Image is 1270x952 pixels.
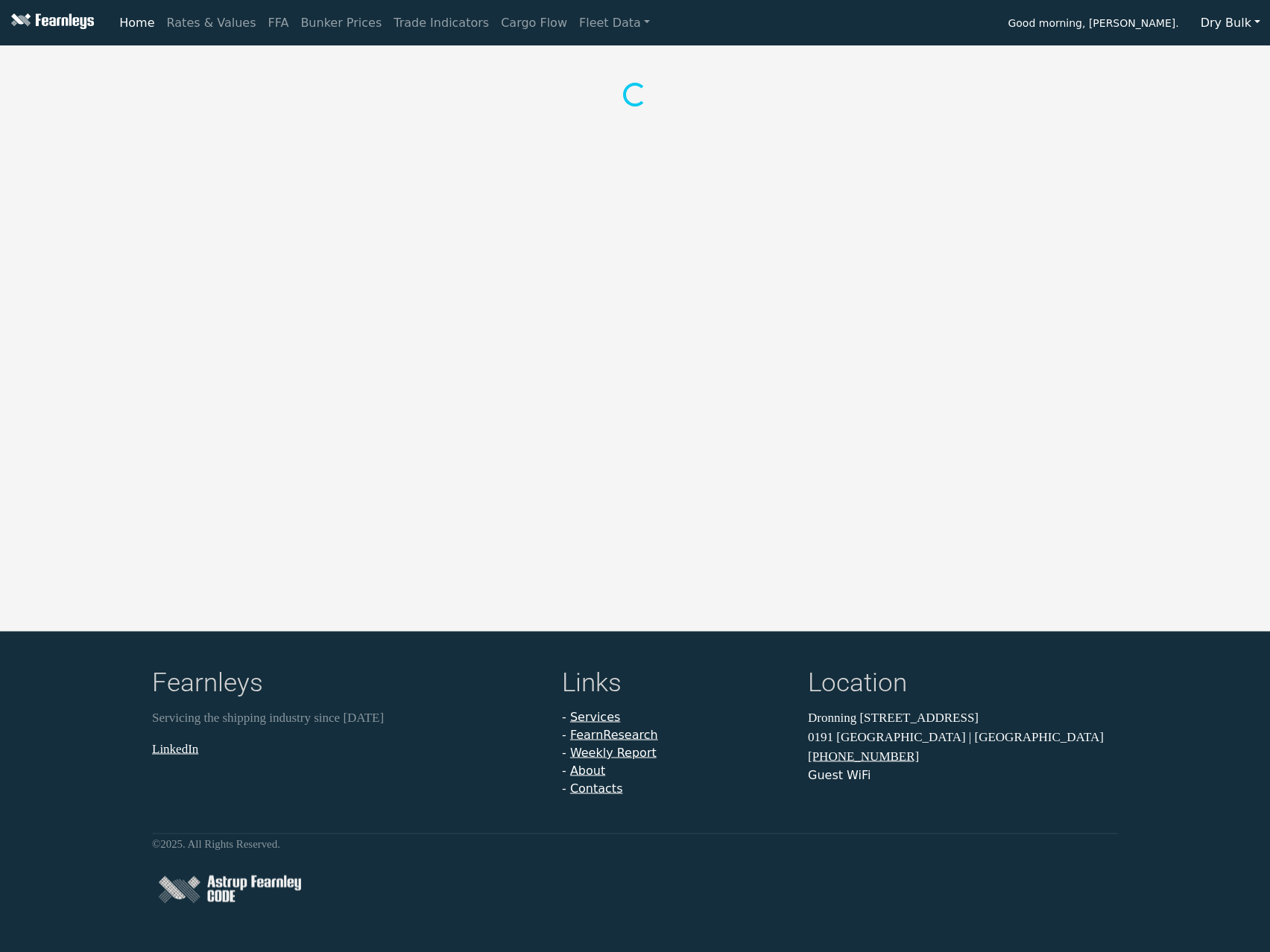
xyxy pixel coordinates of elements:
li: - [562,744,790,762]
li: - [562,708,790,726]
a: Services [570,710,620,724]
a: FFA [262,8,295,38]
a: [PHONE_NUMBER] [808,749,919,764]
li: - [562,780,790,798]
a: Cargo Flow [495,8,573,38]
li: - [562,762,790,780]
h4: Fearnleys [152,667,544,702]
a: About [570,764,605,778]
img: Fearnleys Logo [7,13,94,32]
a: Rates & Values [161,8,262,38]
a: Contacts [570,781,623,796]
a: Home [113,8,160,38]
h4: Location [808,667,1118,702]
a: Weekly Report [570,746,657,760]
a: FearnResearch [570,728,658,742]
a: Bunker Prices [294,8,388,38]
p: Dronning [STREET_ADDRESS] [808,708,1118,728]
p: 0191 [GEOGRAPHIC_DATA] | [GEOGRAPHIC_DATA] [808,727,1118,746]
li: - [562,726,790,744]
p: Servicing the shipping industry since [DATE] [152,708,544,728]
a: Fleet Data [573,8,656,38]
a: Trade Indicators [388,8,495,38]
span: Good morning, [PERSON_NAME]. [1008,12,1178,37]
a: LinkedIn [152,741,198,755]
button: Guest WiFi [808,767,871,784]
small: © 2025 . All Rights Reserved. [152,838,280,850]
button: Dry Bulk [1191,9,1270,37]
h4: Links [562,667,790,702]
